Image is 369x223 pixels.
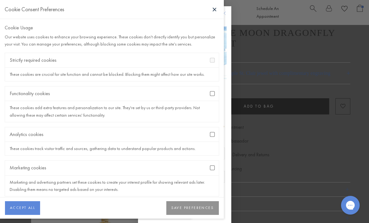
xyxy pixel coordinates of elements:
[5,24,219,32] div: Cookie Usage
[338,194,363,217] iframe: Gorgias live chat messenger
[5,53,219,68] div: Strictly required cookies
[5,127,219,142] div: Analytics cookies
[5,101,219,122] div: These cookies add extra features and personalization to our site. They're set by us or third-part...
[223,12,231,20] button: Close dialog
[5,201,40,215] button: ACCEPT ALL
[5,86,219,101] div: Functionality cookies
[5,161,219,175] div: Marketing cookies
[5,33,219,48] div: Our website uses cookies to enhance your browsing experience. These cookies don't directly identi...
[5,5,64,14] div: Cookie Consent Preferences
[5,176,219,196] div: Marketing and advertising partners set these cookies to create your interest profile for showing ...
[166,201,219,215] button: SAVE PREFERENCES
[5,68,219,81] div: These cookies are crucial for site function and cannot be blocked. Blocking them might affect how...
[5,142,219,155] div: These cookies track visitor traffic and sources, gathering data to understand popular products an...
